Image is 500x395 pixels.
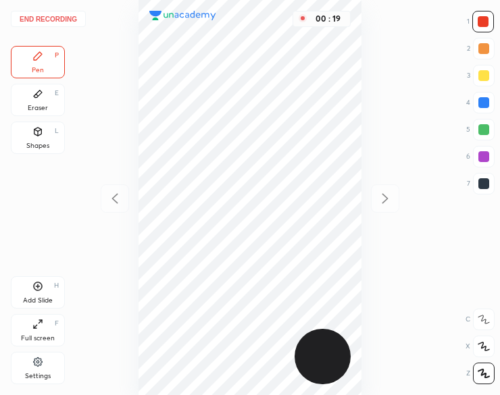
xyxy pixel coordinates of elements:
[467,65,495,86] div: 3
[467,38,495,59] div: 2
[312,14,345,24] div: 00 : 19
[466,309,495,330] div: C
[466,119,495,140] div: 5
[149,11,216,21] img: logo.38c385cc.svg
[467,11,494,32] div: 1
[55,128,59,134] div: L
[55,52,59,59] div: P
[26,142,49,149] div: Shapes
[467,173,495,194] div: 7
[23,297,53,304] div: Add Slide
[21,335,55,342] div: Full screen
[466,92,495,113] div: 4
[466,336,495,357] div: X
[54,282,59,289] div: H
[28,105,48,111] div: Eraser
[25,373,51,379] div: Settings
[11,11,86,27] button: End recording
[466,146,495,167] div: 6
[466,363,495,384] div: Z
[55,90,59,97] div: E
[32,67,44,74] div: Pen
[55,320,59,327] div: F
